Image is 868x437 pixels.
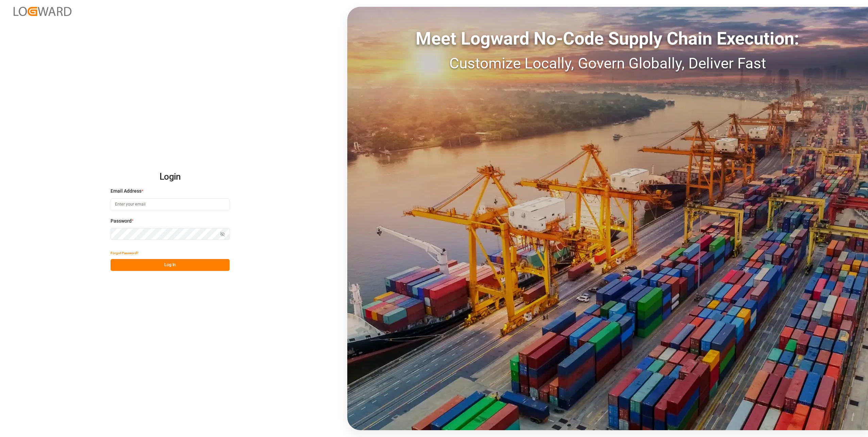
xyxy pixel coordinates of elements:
input: Enter your email [111,198,230,210]
h2: Login [111,166,230,188]
div: Meet Logward No-Code Supply Chain Execution: [347,26,868,52]
span: Password [111,217,132,225]
div: Customize Locally, Govern Globally, Deliver Fast [347,52,868,75]
button: Forgot Password? [111,247,138,259]
button: Log In [111,259,230,271]
span: Email Address [111,188,141,195]
img: Logward_new_orange.png [14,7,71,16]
